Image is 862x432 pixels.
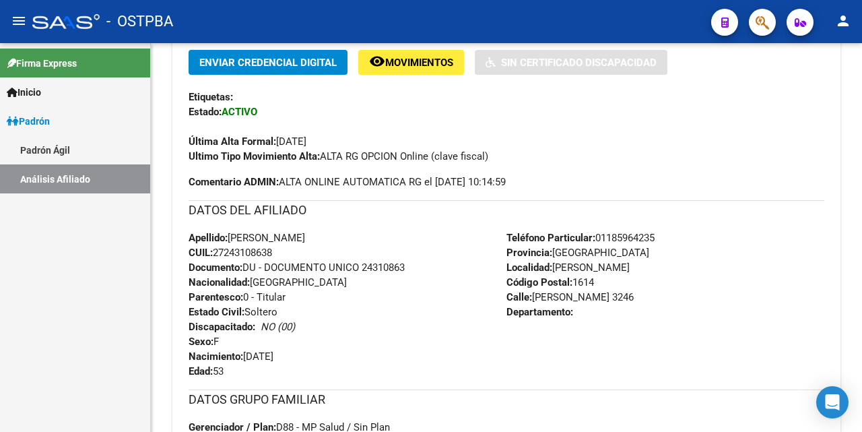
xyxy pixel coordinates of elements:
button: Sin Certificado Discapacidad [475,50,667,75]
mat-icon: remove_red_eye [369,53,385,69]
strong: Provincia: [506,247,552,259]
strong: Departamento: [506,306,573,318]
div: Open Intercom Messenger [816,386,849,419]
strong: Sexo: [189,336,213,348]
i: NO (00) [261,321,295,333]
span: DU - DOCUMENTO UNICO 24310863 [189,261,405,274]
strong: Teléfono Particular: [506,232,595,244]
span: [PERSON_NAME] 3246 [506,291,634,303]
span: Inicio [7,85,41,100]
mat-icon: person [835,13,851,29]
strong: Estado: [189,106,222,118]
mat-icon: menu [11,13,27,29]
span: [PERSON_NAME] [189,232,305,244]
strong: Parentesco: [189,291,243,303]
span: Firma Express [7,56,77,71]
span: 53 [189,365,224,377]
span: [PERSON_NAME] [506,261,630,274]
strong: Etiquetas: [189,91,233,103]
button: Movimientos [358,50,464,75]
strong: Localidad: [506,261,552,274]
span: [GEOGRAPHIC_DATA] [189,276,347,288]
span: [GEOGRAPHIC_DATA] [506,247,649,259]
strong: Discapacitado: [189,321,255,333]
h3: DATOS GRUPO FAMILIAR [189,390,824,409]
span: - OSTPBA [106,7,173,36]
span: Sin Certificado Discapacidad [501,57,657,69]
span: 01185964235 [506,232,655,244]
span: ALTA RG OPCION Online (clave fiscal) [189,150,488,162]
strong: Apellido: [189,232,228,244]
span: 27243108638 [189,247,272,259]
span: Enviar Credencial Digital [199,57,337,69]
span: ALTA ONLINE AUTOMATICA RG el [DATE] 10:14:59 [189,175,506,189]
span: F [189,336,219,348]
strong: Nacimiento: [189,350,243,363]
strong: Calle: [506,291,532,303]
button: Enviar Credencial Digital [189,50,347,75]
span: [DATE] [189,350,273,363]
strong: Edad: [189,365,213,377]
span: 1614 [506,276,594,288]
strong: CUIL: [189,247,213,259]
span: 0 - Titular [189,291,286,303]
strong: Estado Civil: [189,306,244,318]
strong: Ultimo Tipo Movimiento Alta: [189,150,320,162]
span: Movimientos [385,57,453,69]
h3: DATOS DEL AFILIADO [189,201,824,220]
span: Padrón [7,114,50,129]
strong: Nacionalidad: [189,276,250,288]
strong: Código Postal: [506,276,572,288]
strong: Documento: [189,261,242,274]
strong: Última Alta Formal: [189,135,276,148]
span: [DATE] [189,135,306,148]
span: Soltero [189,306,277,318]
strong: Comentario ADMIN: [189,176,279,188]
strong: ACTIVO [222,106,257,118]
